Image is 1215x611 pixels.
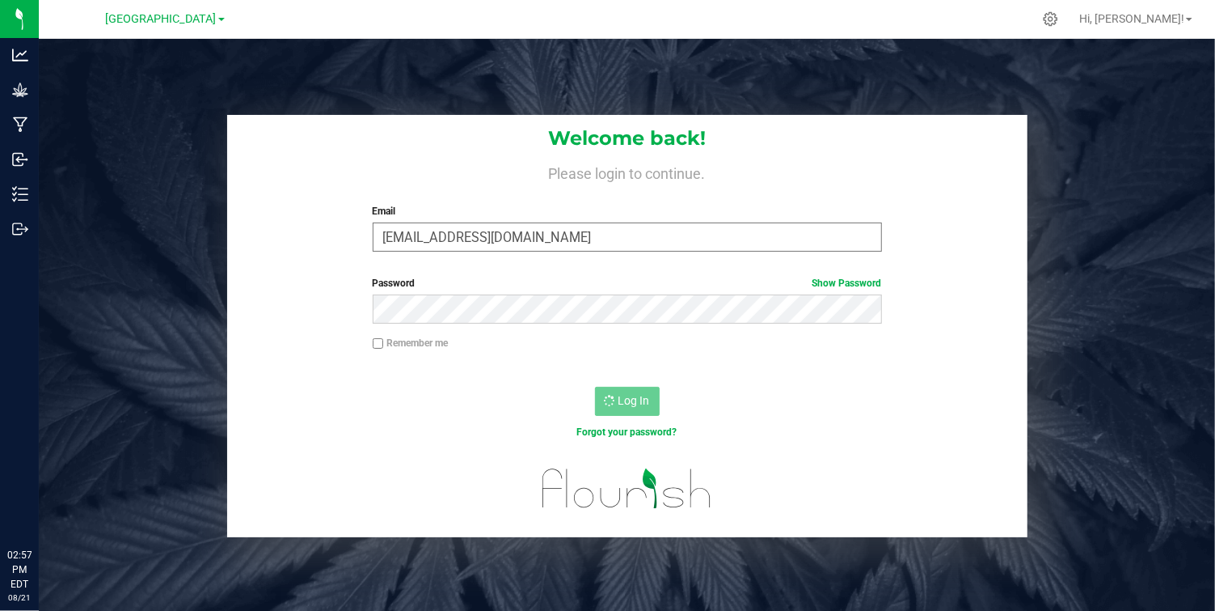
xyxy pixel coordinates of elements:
[527,456,728,521] img: flourish_logo.svg
[373,204,882,219] label: Email
[373,278,416,289] span: Password
[106,12,217,26] span: [GEOGRAPHIC_DATA]
[373,338,384,350] input: Remember me
[227,128,1027,149] h1: Welcome back!
[595,387,660,416] button: Log In
[1079,12,1184,25] span: Hi, [PERSON_NAME]!
[12,47,28,63] inline-svg: Analytics
[12,117,28,133] inline-svg: Manufacturing
[577,426,677,438] a: Forgot your password?
[1040,11,1061,27] div: Manage settings
[12,221,28,237] inline-svg: Outbound
[618,394,650,407] span: Log In
[7,548,32,592] p: 02:57 PM EDT
[227,162,1027,181] h4: Please login to continue.
[373,336,449,350] label: Remember me
[812,278,882,289] a: Show Password
[7,592,32,604] p: 08/21
[12,186,28,202] inline-svg: Inventory
[12,82,28,98] inline-svg: Grow
[12,151,28,168] inline-svg: Inbound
